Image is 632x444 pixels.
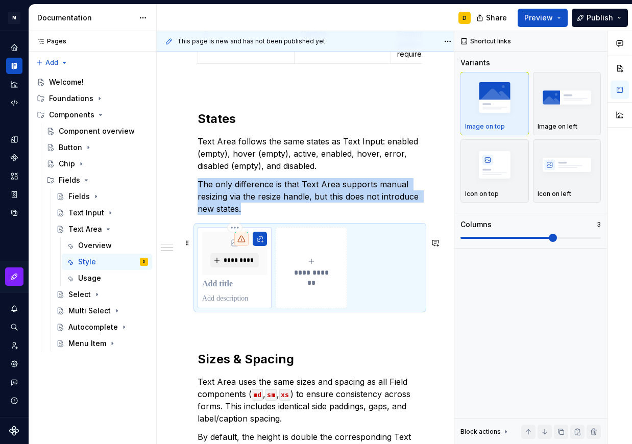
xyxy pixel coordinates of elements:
a: Usage [62,270,152,286]
h2: Sizes & Spacing [198,351,422,367]
button: Add [33,56,71,70]
div: D [463,14,467,22]
p: Icon on left [538,190,571,198]
div: Autocomplete [68,322,118,332]
button: placeholderIcon on left [533,139,601,203]
img: placeholder [465,79,524,116]
div: Select [68,289,91,300]
p: Text Area uses the same sizes and spacing as all Field components ( , , ) to ensure consistency a... [198,376,422,425]
a: Analytics [6,76,22,92]
a: Autocomplete [52,319,152,335]
p: Icon on top [465,190,499,198]
div: Block actions [460,428,501,436]
div: Button [59,142,82,153]
div: Documentation [37,13,134,23]
p: Text Area follows the same states as Text Input: enabled (empty), hover (empty), active, enabled,... [198,135,422,172]
button: Notifications [6,301,22,317]
div: Component overview [59,126,135,136]
a: Invite team [6,337,22,354]
img: placeholder [538,79,597,116]
a: Home [6,39,22,56]
a: Overview [62,237,152,254]
a: Settings [6,356,22,372]
div: Multi Select [68,306,111,316]
a: StyleD [62,254,152,270]
div: Foundations [49,93,93,104]
div: Style [78,257,96,267]
div: Fields [42,172,152,188]
p: Image on top [465,122,505,131]
button: Share [471,9,514,27]
button: Publish [572,9,628,27]
h2: States [198,111,422,127]
div: Menu Item [68,338,106,349]
div: Chip [59,159,75,169]
div: Components [49,110,94,120]
code: sm [265,389,277,401]
div: Overview [78,240,112,251]
div: Fields [59,175,80,185]
a: Code automation [6,94,22,111]
div: Pages [33,37,66,45]
button: placeholderImage on top [460,72,529,135]
button: placeholderIcon on top [460,139,529,203]
a: Storybook stories [6,186,22,203]
div: Block actions [460,425,510,439]
div: Contact support [6,374,22,390]
span: Add [45,59,58,67]
div: Components [33,107,152,123]
button: Preview [518,9,568,27]
a: Data sources [6,205,22,221]
p: 3 [597,220,601,229]
span: Share [486,13,507,23]
a: Fields [52,188,152,205]
a: Component overview [42,123,152,139]
a: Menu Item [52,335,152,352]
a: Assets [6,168,22,184]
a: Text Input [52,205,152,221]
div: D [143,257,145,267]
div: Variants [460,58,490,68]
div: Text Input [68,208,104,218]
img: placeholder [465,146,524,183]
button: placeholderImage on left [533,72,601,135]
p: Image on left [538,122,577,131]
code: xs [279,389,290,401]
div: M [8,12,20,24]
button: Search ⌘K [6,319,22,335]
a: Multi Select [52,303,152,319]
div: Columns [460,219,492,230]
a: Components [6,150,22,166]
div: Page tree [33,74,152,352]
div: Text Area [68,224,102,234]
span: Publish [587,13,613,23]
div: Welcome! [49,77,84,87]
a: Text Area [52,221,152,237]
a: Button [42,139,152,156]
div: Fields [68,191,90,202]
a: Design tokens [6,131,22,147]
button: M [2,7,27,29]
a: Documentation [6,58,22,74]
span: This page is new and has not been published yet. [177,37,327,45]
code: md [252,389,263,401]
img: placeholder [538,146,597,183]
a: Welcome! [33,74,152,90]
svg: Supernova Logo [9,426,19,436]
div: Usage [78,273,101,283]
p: The only difference is that Text Area supports manual resizing via the resize handle, but this do... [198,178,422,215]
a: Select [52,286,152,303]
